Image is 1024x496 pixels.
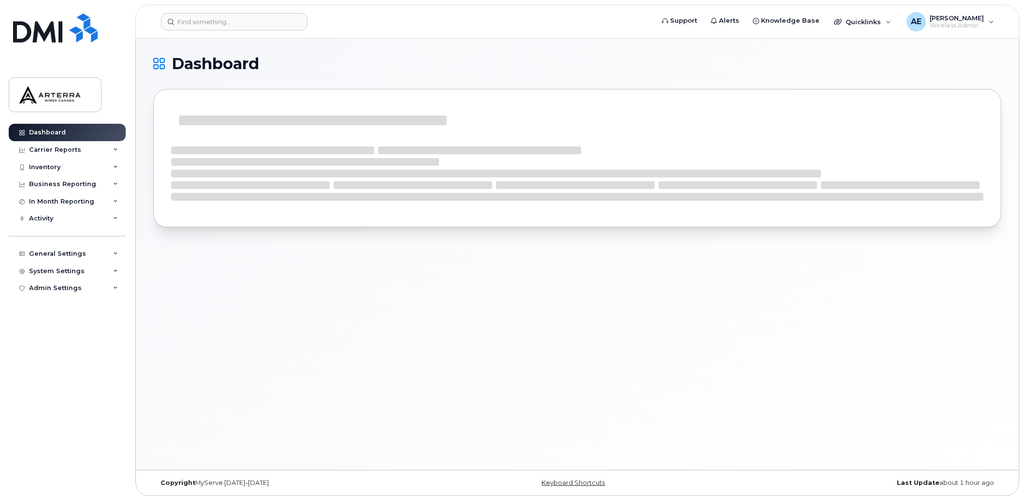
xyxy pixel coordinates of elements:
[718,479,1001,487] div: about 1 hour ago
[172,57,259,71] span: Dashboard
[161,479,195,486] strong: Copyright
[153,479,436,487] div: MyServe [DATE]–[DATE]
[897,479,939,486] strong: Last Update
[541,479,605,486] a: Keyboard Shortcuts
